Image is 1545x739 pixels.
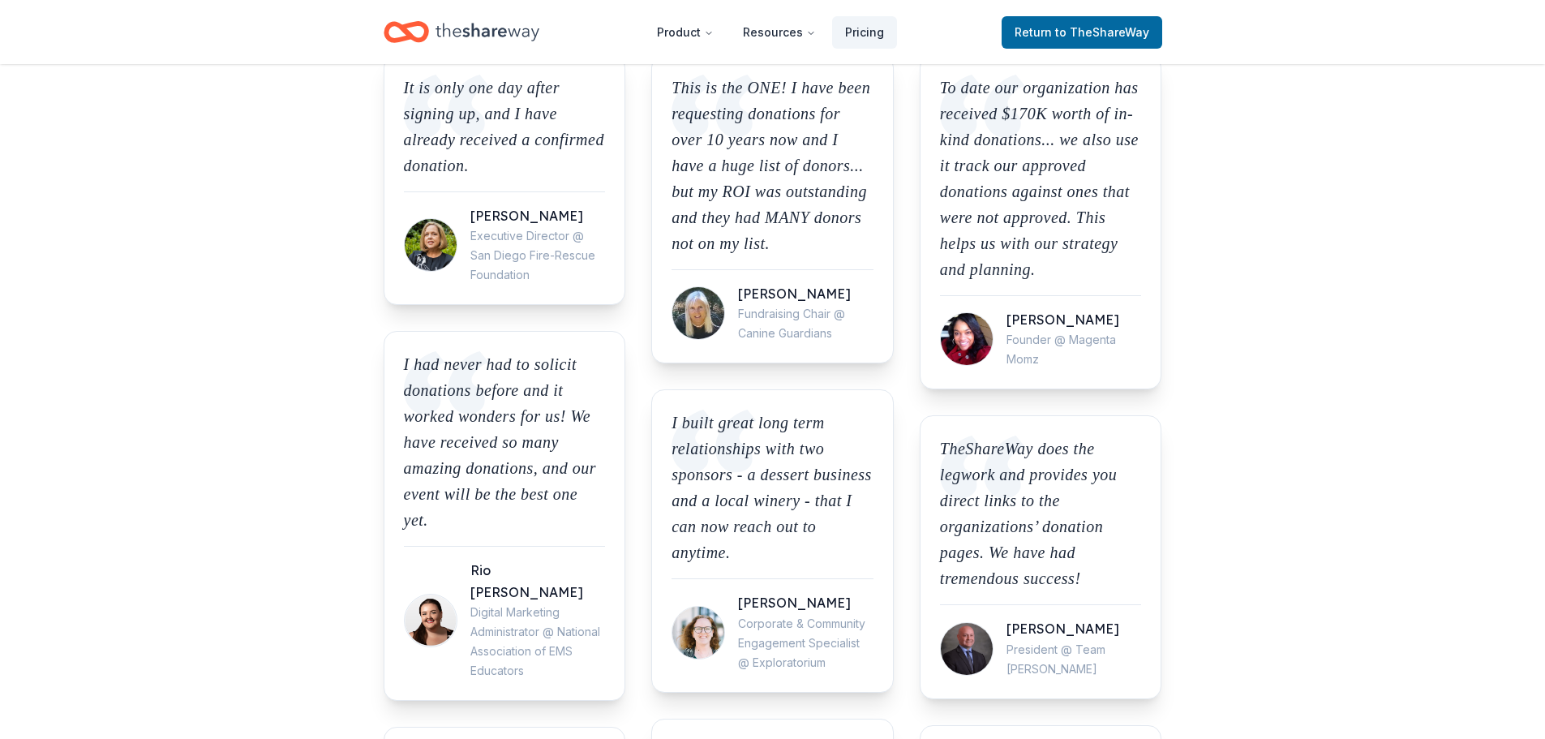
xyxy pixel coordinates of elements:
div: Digital Marketing Administrator @ National Association of EMS Educators [470,603,606,681]
a: Pricing [832,16,897,49]
div: Rio [PERSON_NAME] [470,560,606,603]
img: Picture for Wendy Robinson [405,219,457,271]
p: It is only one day after signing up, and I have already received a confirmed donation. [404,75,606,178]
img: Picture for Marcia Hadeler [672,287,724,339]
img: Picture for Qiana Wylie [672,607,724,659]
div: [PERSON_NAME] [738,283,873,304]
div: [PERSON_NAME] [738,592,873,613]
p: To date our organization has received $170K worth of in-kind donations... we also use it track ou... [940,75,1142,282]
img: Picture for Rio Grassmyer [405,595,457,647]
p: TheShareWay does the legwork and provides you direct links to the organizations’ donation pages. ... [940,436,1142,591]
span: Return [1015,23,1149,42]
img: Picture for Maria Manning [941,313,993,365]
a: Returnto TheShareWay [1002,16,1162,49]
p: I had never had to solicit donations before and it worked wonders for us! We have received so man... [404,351,606,533]
div: Founder @ Magenta Momz [1006,330,1142,369]
button: Resources [730,16,829,49]
div: President @ Team [PERSON_NAME] [1006,640,1142,679]
div: Corporate & Community Engagement Specialist @ Exploratorium [738,614,873,672]
div: [PERSON_NAME] [1006,618,1142,639]
p: This is the ONE! I have been requesting donations for over 10 years now and I have a huge list of... [672,75,873,256]
div: Fundraising Chair @ Canine Guardians [738,304,873,343]
button: Product [644,16,727,49]
div: [PERSON_NAME] [1006,309,1142,330]
img: Picture for Eric Leide [941,623,993,675]
a: Home [384,13,539,51]
div: Executive Director @ San Diego Fire-Rescue Foundation [470,226,606,285]
span: to TheShareWay [1055,25,1149,39]
p: I built great long term relationships with two sponsors - a dessert business and a local winery -... [672,410,873,565]
nav: Main [644,13,897,51]
div: [PERSON_NAME] [470,205,606,226]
